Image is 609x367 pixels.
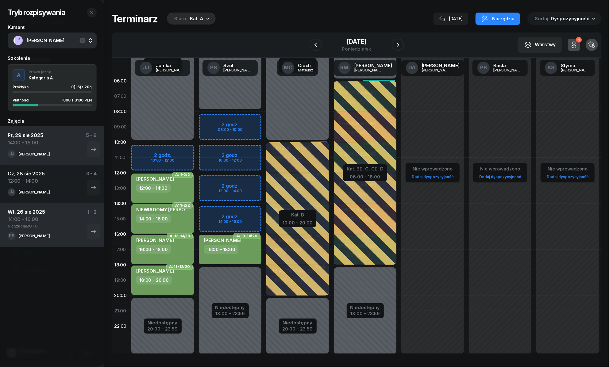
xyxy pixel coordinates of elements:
div: 20:00 [112,288,129,303]
div: 16:00 - 18:00 [204,245,238,254]
div: Niedostępny [350,305,380,310]
span: (+6) [74,85,81,89]
span: JJ [9,152,14,156]
a: MCCiochMateusz [277,60,318,76]
div: Niedostępny [283,320,313,325]
div: [PERSON_NAME] [354,63,392,68]
div: 18:00 - 23:59 [350,310,380,316]
div: Basta [493,63,523,68]
h1: Terminarz [112,13,158,24]
span: RM [340,65,349,70]
div: 0 z 20g [71,85,92,89]
div: Warstwy [524,41,556,49]
span: [PERSON_NAME] [136,237,174,243]
div: 21:00 [112,303,129,319]
span: A: 13-14/18 [170,235,190,237]
div: 22:00 [112,319,129,334]
button: Niedostępny18:00 - 23:59 [350,304,380,317]
span: [PERSON_NAME] [136,176,174,182]
div: [PERSON_NAME] [422,63,460,68]
div: 18:00 [112,257,129,273]
div: 10:00 [112,135,129,150]
a: Dodaj dyspozycyjność [477,173,523,180]
a: Dodaj dyspozycyjność [409,173,456,180]
span: A: 1-2/2 [175,174,190,175]
span: A: 11-12/20 [169,266,190,267]
div: [PERSON_NAME] [18,152,50,156]
span: A: 1-2/2 [175,205,190,206]
span: PB [480,65,487,70]
span: PS [210,65,217,70]
div: Szul [223,63,253,68]
div: [PERSON_NAME] [493,68,523,72]
span: Dyspozycyjność [551,16,589,21]
div: 06:00 [112,73,129,89]
button: Nie wprowadzonoDodaj dyspozycyjność [477,164,523,182]
div: 12:00 - 14:00 [8,177,45,185]
button: Warstwy [518,37,562,53]
a: Dodaj dyspozycyjność [544,173,591,180]
a: JJJamka[PERSON_NAME] [135,60,190,76]
div: Cioch [298,63,313,68]
span: DA [408,65,416,70]
div: 14:00 - 16:00 [8,216,45,223]
span: Praktyka [13,85,29,89]
span: [PERSON_NAME] [204,237,241,243]
div: [PERSON_NAME] [561,68,590,72]
a: DA[PERSON_NAME][PERSON_NAME] [401,60,464,76]
div: 16:00 - 18:00 [136,245,171,254]
div: 1 - 2 [87,208,97,232]
div: Jamka [156,63,185,68]
div: 19:00 [112,273,129,288]
a: KSStyrna[PERSON_NAME] [540,60,595,76]
div: [DATE] [342,39,371,45]
button: Niedostępny20:00 - 23:59 [283,319,313,333]
div: 10:00 - 20:00 [283,219,313,225]
div: [PERSON_NAME] [156,68,185,72]
div: [PERSON_NAME] [422,68,451,72]
div: poniedziałek [342,47,371,51]
div: 16:00 [112,227,129,242]
div: 3 - 4 [86,170,97,188]
div: 18:00 - 20:00 [136,276,172,285]
div: 20:00 - 23:59 [148,325,178,331]
div: [DATE] [439,15,463,22]
span: PS [9,234,14,238]
div: 20:00 - 23:59 [283,325,313,331]
span: MC [284,65,293,70]
div: Nie wprowadzono [477,165,523,173]
div: Niedostępny [148,320,178,325]
div: 13:00 [112,181,129,196]
div: 14:00 - 16:00 [136,214,171,223]
span: NIEWIADOMY [PERSON_NAME] [136,207,206,212]
div: 12:00 [112,165,129,181]
button: Kat. BE, C, CE, D06:00 - 18:00 [347,165,384,179]
div: [PERSON_NAME] [18,234,50,238]
h2: Tryb rozpisywania [8,8,65,17]
div: [PERSON_NAME] [18,190,50,194]
div: Nie wprowadzono [544,165,591,173]
div: Kat. B [283,211,313,219]
span: [PERSON_NAME] [136,268,174,274]
div: Cz, 28 sie 2025 [8,170,45,177]
a: PSSzul[PERSON_NAME] [202,60,258,76]
div: 17:00 [112,242,129,257]
div: Wt, 26 sie 2025 [8,208,45,216]
div: Niedostępny [215,305,245,310]
button: Nie wprowadzonoDodaj dyspozycyjność [409,164,456,182]
button: [DATE] [434,13,468,25]
div: 1 [576,37,582,43]
div: Płatności [13,98,33,102]
span: [PERSON_NAME] [27,36,91,44]
span: A: 13-14/20 [236,235,257,237]
div: Styrna [561,63,590,68]
button: BiuroKat. A [165,13,216,25]
div: Nie wprowadzono [409,165,456,173]
span: Sortuj [535,15,549,23]
div: Kat. BE, C, CE, D [347,165,384,173]
button: Kat. B10:00 - 20:00 [283,211,313,225]
div: NR SzkołaMOTO [8,223,45,228]
div: 5 - 6 [86,132,97,150]
div: [PERSON_NAME] [223,68,253,72]
button: Sortuj Dyspozycyjność [527,12,602,25]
